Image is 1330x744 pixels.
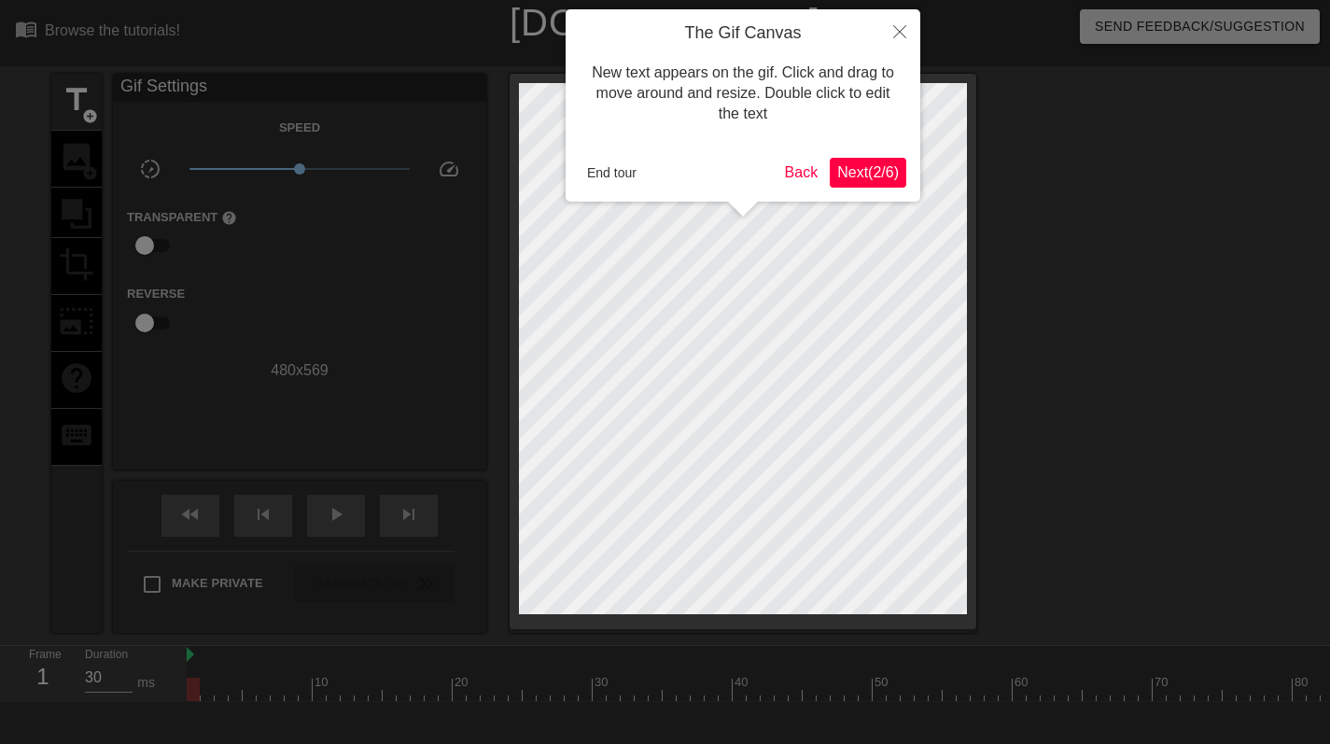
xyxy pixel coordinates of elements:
h4: The Gif Canvas [580,23,906,44]
button: End tour [580,159,644,187]
div: New text appears on the gif. Click and drag to move around and resize. Double click to edit the text [580,44,906,144]
button: Back [777,158,826,188]
button: Close [879,9,920,52]
button: Next [830,158,906,188]
span: Next ( 2 / 6 ) [837,164,899,180]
